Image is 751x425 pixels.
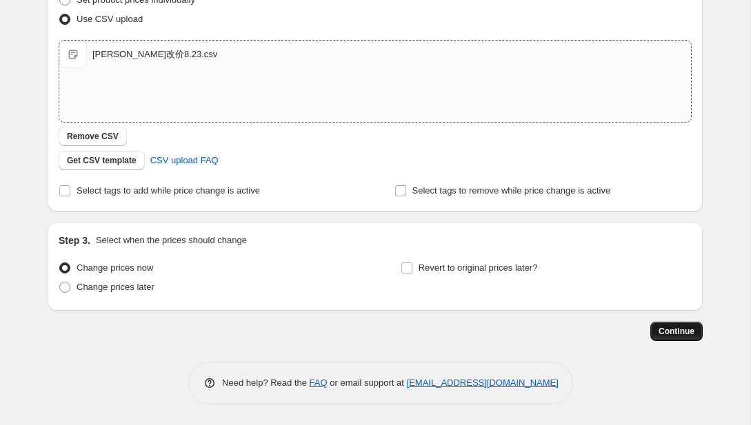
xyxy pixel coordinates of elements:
button: Remove CSV [59,127,127,146]
button: Get CSV template [59,151,145,170]
a: FAQ [310,377,328,388]
a: [EMAIL_ADDRESS][DOMAIN_NAME] [407,377,559,388]
span: Continue [659,326,694,337]
span: Use CSV upload [77,14,143,24]
span: Get CSV template [67,155,137,166]
span: Remove CSV [67,131,119,142]
span: or email support at [328,377,407,388]
h2: Step 3. [59,234,90,247]
span: Select tags to add while price change is active [77,185,260,196]
span: Select tags to remove while price change is active [412,185,611,196]
span: Change prices now [77,262,153,273]
span: CSV upload FAQ [150,154,219,167]
a: CSV upload FAQ [142,149,227,172]
span: Change prices later [77,282,154,292]
div: [PERSON_NAME]改价8.23.csv [92,48,217,61]
p: Select when the prices should change [96,234,247,247]
span: Revert to original prices later? [419,262,538,273]
span: Need help? Read the [222,377,310,388]
button: Continue [650,322,703,341]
